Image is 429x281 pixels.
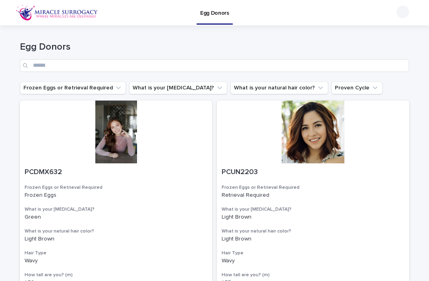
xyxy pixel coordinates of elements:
h3: What is your [MEDICAL_DATA]? [222,206,404,213]
h3: What is your [MEDICAL_DATA]? [25,206,207,213]
h3: Hair Type [222,250,404,256]
h3: Hair Type [25,250,207,256]
p: Frozen Eggs [25,192,207,199]
p: Retrieval Required [222,192,404,199]
button: What is your eye color? [129,81,227,94]
h3: How tall are you? (m) [222,272,404,278]
h3: What is your natural hair color? [25,228,207,234]
button: Proven Cycle [331,81,383,94]
h1: Egg Donors [20,41,409,53]
button: What is your natural hair color? [230,81,328,94]
p: Light Brown [222,236,404,242]
p: Green [25,214,207,221]
img: OiFFDOGZQuirLhrlO1ag [16,5,98,21]
h3: Frozen Eggs or Retrieval Required [222,184,404,191]
p: Light Brown [25,236,207,242]
h3: How tall are you? (m) [25,272,207,278]
button: Frozen Eggs or Retrieval Required [20,81,126,94]
p: Wavy [25,258,207,264]
p: Wavy [222,258,404,264]
p: Light Brown [222,214,404,221]
p: PCUN2203 [222,168,404,177]
input: Search [20,59,409,72]
p: PCDMX632 [25,168,207,177]
h3: What is your natural hair color? [222,228,404,234]
h3: Frozen Eggs or Retrieval Required [25,184,207,191]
